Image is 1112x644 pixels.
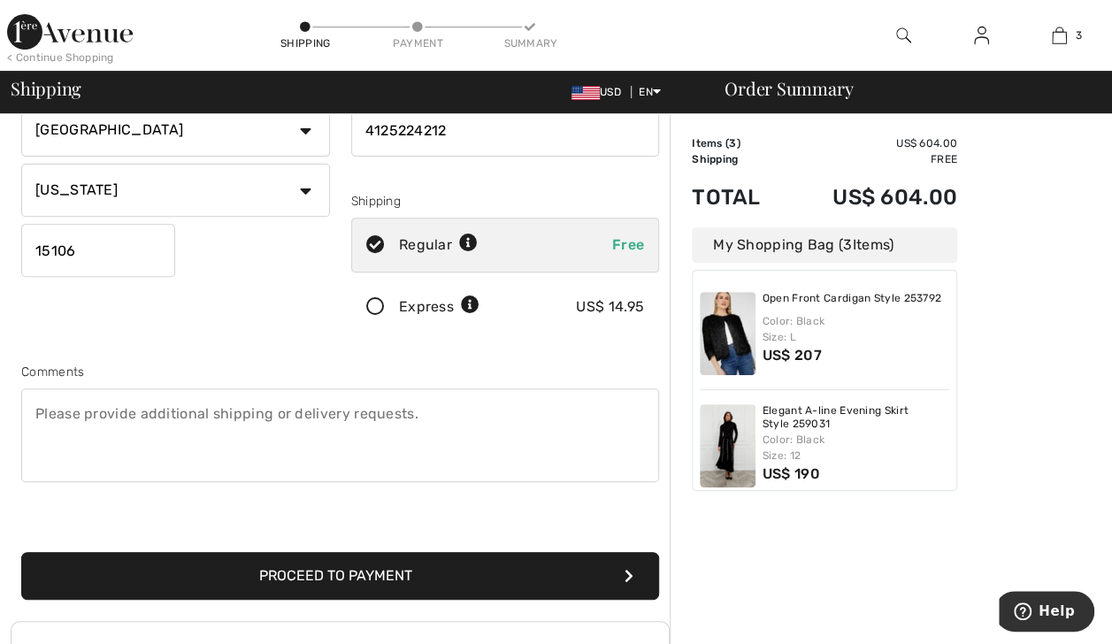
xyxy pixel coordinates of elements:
[786,151,957,167] td: Free
[763,432,950,464] div: Color: Black Size: 12
[571,86,628,98] span: USD
[692,135,786,151] td: Items ( )
[391,35,444,51] div: Payment
[21,224,175,277] input: Zip/Postal Code
[700,404,755,487] img: Elegant A-line Evening Skirt Style 259031
[1052,25,1067,46] img: My Bag
[351,192,660,211] div: Shipping
[843,236,852,253] span: 3
[639,86,661,98] span: EN
[399,296,479,318] div: Express
[763,313,950,345] div: Color: Black Size: L
[7,50,114,65] div: < Continue Shopping
[1076,27,1082,43] span: 3
[21,552,659,600] button: Proceed to Payment
[763,347,822,364] span: US$ 207
[960,25,1003,47] a: Sign In
[763,465,820,482] span: US$ 190
[399,234,478,256] div: Regular
[279,35,332,51] div: Shipping
[351,103,660,157] input: Mobile
[571,86,600,100] img: US Dollar
[703,80,1101,97] div: Order Summary
[1021,25,1097,46] a: 3
[786,135,957,151] td: US$ 604.00
[974,25,989,46] img: My Info
[21,363,659,381] div: Comments
[503,35,556,51] div: Summary
[576,296,644,318] div: US$ 14.95
[729,137,736,149] span: 3
[692,227,957,263] div: My Shopping Bag ( Items)
[700,292,755,375] img: Open Front Cardigan Style 253792
[999,591,1094,635] iframe: Opens a widget where you can find more information
[763,404,950,432] a: Elegant A-line Evening Skirt Style 259031
[763,292,942,306] a: Open Front Cardigan Style 253792
[11,80,81,97] span: Shipping
[692,151,786,167] td: Shipping
[612,236,644,253] span: Free
[692,167,786,227] td: Total
[7,14,133,50] img: 1ère Avenue
[896,25,911,46] img: search the website
[786,167,957,227] td: US$ 604.00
